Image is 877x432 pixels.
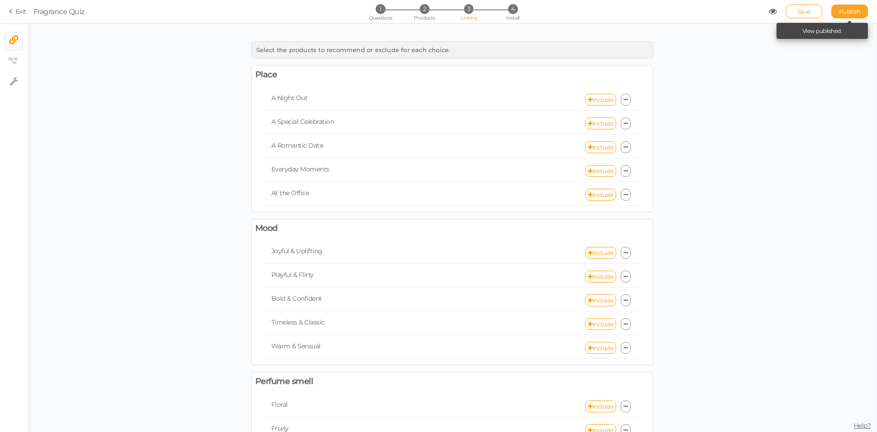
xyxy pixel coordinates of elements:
a: Include [585,247,616,259]
span: Timeless & Classic [271,318,325,326]
span: 3 [464,4,474,14]
span: A Special Celebration [271,117,334,126]
span: At the Office [271,189,309,197]
span: Install [506,15,519,21]
li: 3 Linking [448,4,490,14]
span: Place [255,69,277,80]
span: Perfume smell [255,376,313,387]
a: Include [585,294,616,306]
span: Linking [460,15,477,21]
div: Fragrance Quiz [33,6,85,17]
span: A Romantic Date [271,141,323,149]
span: 2 [420,4,429,14]
span: Everyday Moments [271,165,329,173]
span: Help? [854,421,871,430]
a: Include [585,271,616,283]
span: Publish [839,8,861,15]
span: Select the products to recommend or exclude for each choice. [256,46,450,53]
a: Include [585,318,616,330]
span: A Night Out [271,94,308,102]
li: 2 Products [403,4,446,14]
a: Include [585,117,616,129]
a: Include [585,94,616,106]
span: Questions [369,15,392,21]
span: Save [798,8,811,15]
span: Floral [271,400,288,409]
a: Include [585,400,616,412]
a: Include [585,342,616,354]
span: 1 [375,4,385,14]
a: Include [585,189,616,201]
span: Playful & Flirty [271,271,314,279]
span: Mood [255,223,278,234]
span: Joyful & Uplifting [271,247,322,255]
div: Save [786,5,822,18]
a: Include [585,165,616,177]
li: 1 Questions [359,4,402,14]
a: Exit [9,7,26,16]
span: Warm & Sensual [271,342,321,350]
a: Include [585,141,616,153]
span: 4 [508,4,518,14]
li: 4 Install [491,4,534,14]
span: Products [414,15,435,21]
span: Bold & Confident [271,294,322,303]
a: View published. [803,27,842,34]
